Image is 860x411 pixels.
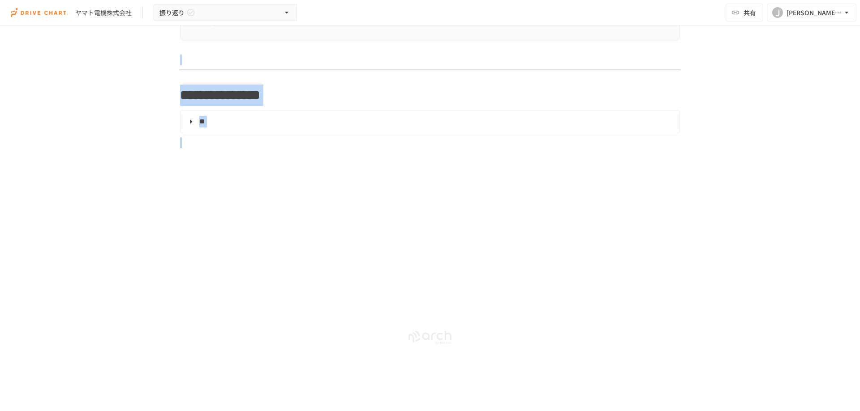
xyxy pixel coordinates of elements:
[744,8,756,17] span: 共有
[767,4,856,21] button: J[PERSON_NAME][EMAIL_ADDRESS][DOMAIN_NAME]
[75,8,132,17] div: ヤマト電機株式会社
[154,4,297,21] button: 振り返り
[159,7,185,18] span: 振り返り
[787,7,842,18] div: [PERSON_NAME][EMAIL_ADDRESS][DOMAIN_NAME]
[11,5,68,20] img: i9VDDS9JuLRLX3JIUyK59LcYp6Y9cayLPHs4hOxMB9W
[726,4,763,21] button: 共有
[772,7,783,18] div: J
